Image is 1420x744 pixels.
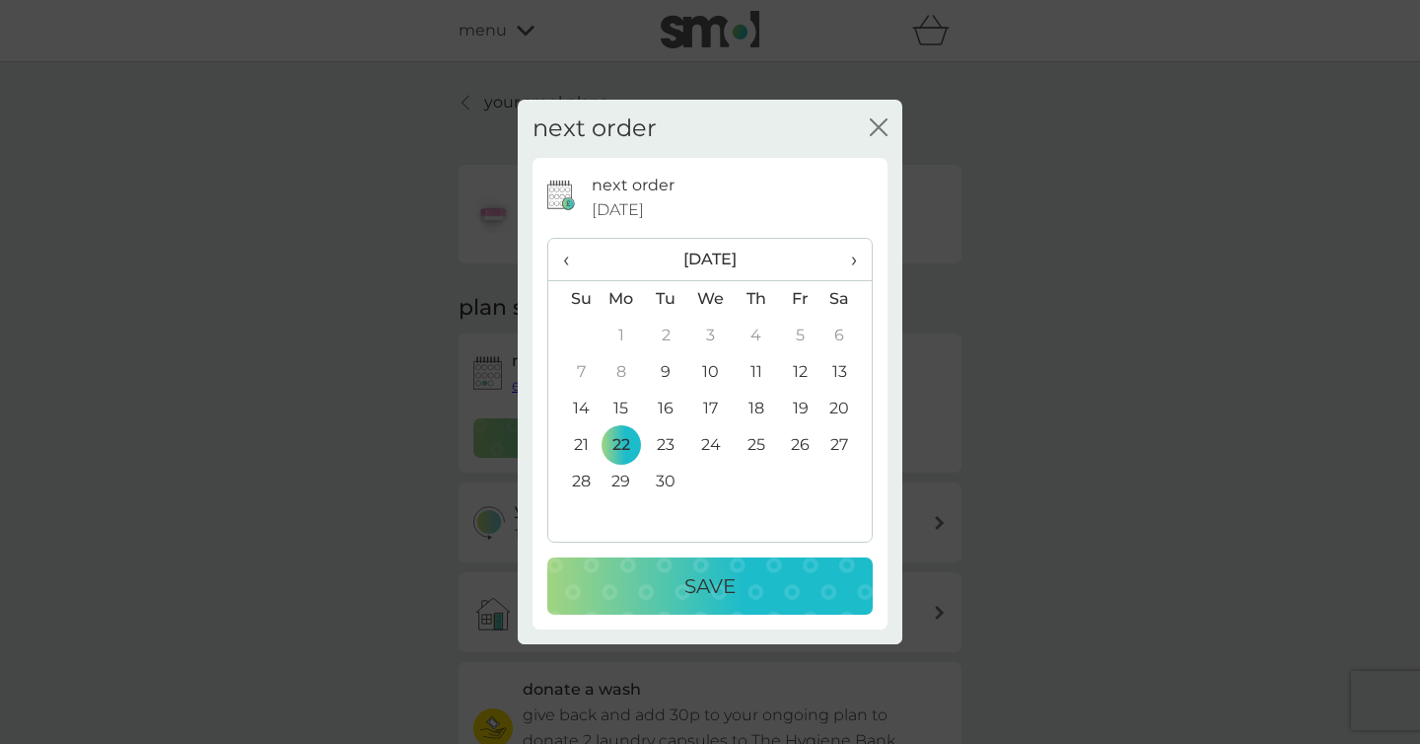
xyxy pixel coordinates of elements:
td: 16 [644,391,688,427]
span: ‹ [563,239,584,280]
td: 18 [734,391,778,427]
td: 11 [734,354,778,391]
td: 27 [822,427,872,464]
th: Th [734,280,778,318]
td: 24 [688,427,734,464]
button: close [870,118,887,139]
th: Su [548,280,599,318]
td: 15 [599,391,644,427]
td: 17 [688,391,734,427]
th: Tu [644,280,688,318]
p: Save [684,570,736,602]
td: 5 [778,318,822,354]
td: 29 [599,464,644,500]
td: 12 [778,354,822,391]
button: Save [547,558,873,615]
td: 25 [734,427,778,464]
p: next order [592,173,674,198]
td: 19 [778,391,822,427]
td: 8 [599,354,644,391]
td: 20 [822,391,872,427]
th: We [688,280,734,318]
td: 6 [822,318,872,354]
td: 13 [822,354,872,391]
span: [DATE] [592,197,644,223]
th: Sa [822,280,872,318]
td: 9 [644,354,688,391]
td: 26 [778,427,822,464]
td: 22 [599,427,644,464]
th: [DATE] [599,239,822,281]
th: Mo [599,280,644,318]
td: 2 [644,318,688,354]
td: 28 [548,464,599,500]
span: › [837,239,857,280]
td: 7 [548,354,599,391]
td: 3 [688,318,734,354]
td: 4 [734,318,778,354]
th: Fr [778,280,822,318]
td: 1 [599,318,644,354]
td: 21 [548,427,599,464]
td: 23 [644,427,688,464]
td: 30 [644,464,688,500]
h2: next order [532,114,657,143]
td: 14 [548,391,599,427]
td: 10 [688,354,734,391]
